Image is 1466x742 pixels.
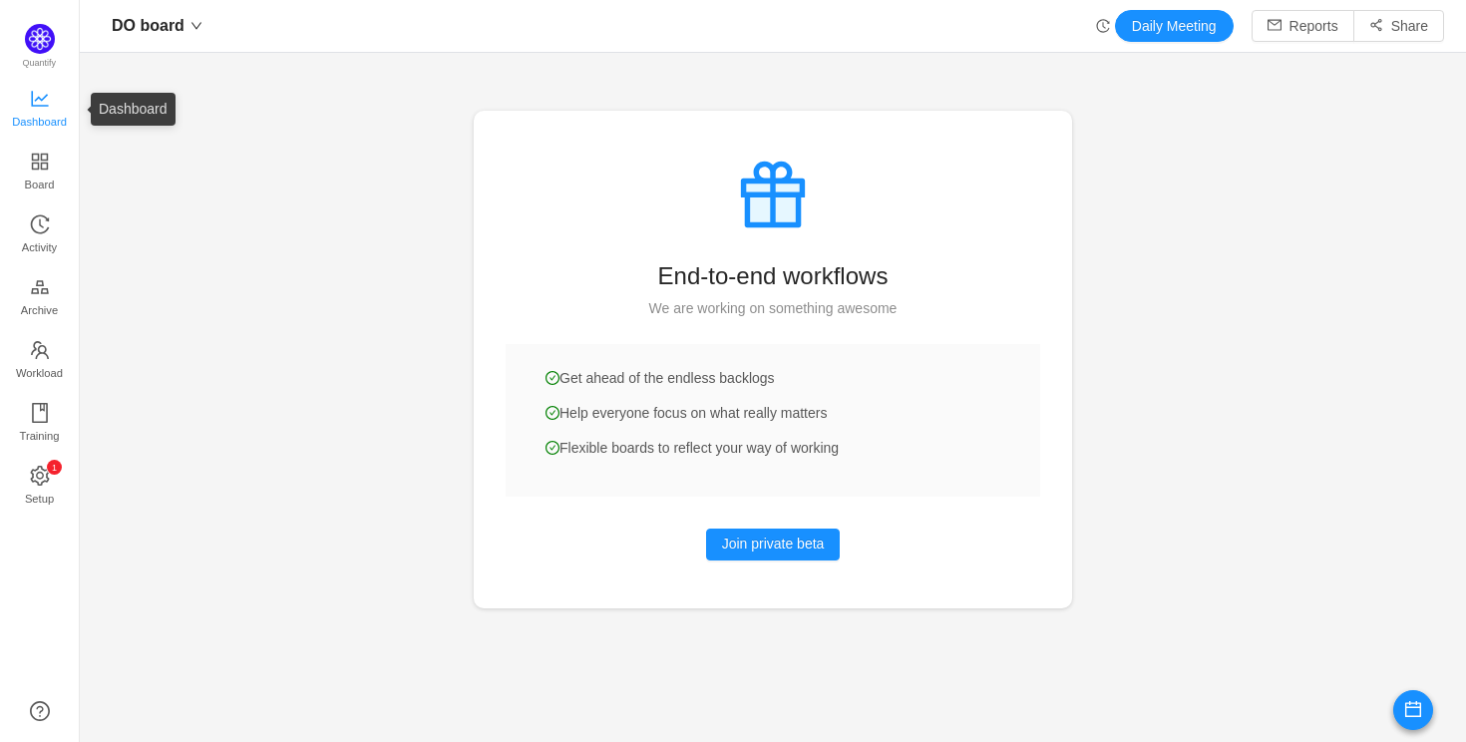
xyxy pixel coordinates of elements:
span: Activity [22,227,57,267]
a: Dashboard [30,90,50,130]
i: icon: line-chart [30,89,50,109]
a: Workload [30,341,50,381]
button: icon: share-altShare [1353,10,1444,42]
i: icon: history [1096,19,1110,33]
a: Training [30,404,50,444]
sup: 1 [47,460,62,475]
span: DO board [112,10,184,42]
i: icon: gold [30,277,50,297]
i: icon: team [30,340,50,360]
i: icon: appstore [30,152,50,172]
img: Quantify [25,24,55,54]
a: Board [30,153,50,192]
span: Workload [16,353,63,393]
span: Archive [21,290,58,330]
i: icon: setting [30,466,50,486]
button: icon: calendar [1393,690,1433,730]
span: Setup [25,479,54,519]
button: Join private beta [706,529,841,560]
span: Quantify [23,58,57,68]
a: Activity [30,215,50,255]
button: Daily Meeting [1115,10,1234,42]
i: icon: book [30,403,50,423]
a: icon: question-circle [30,701,50,721]
button: icon: mailReports [1252,10,1354,42]
a: icon: settingSetup [30,467,50,507]
a: Archive [30,278,50,318]
span: Board [25,165,55,204]
span: Dashboard [12,102,67,142]
span: Training [19,416,59,456]
p: 1 [51,460,56,475]
i: icon: history [30,214,50,234]
i: icon: down [190,20,202,32]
